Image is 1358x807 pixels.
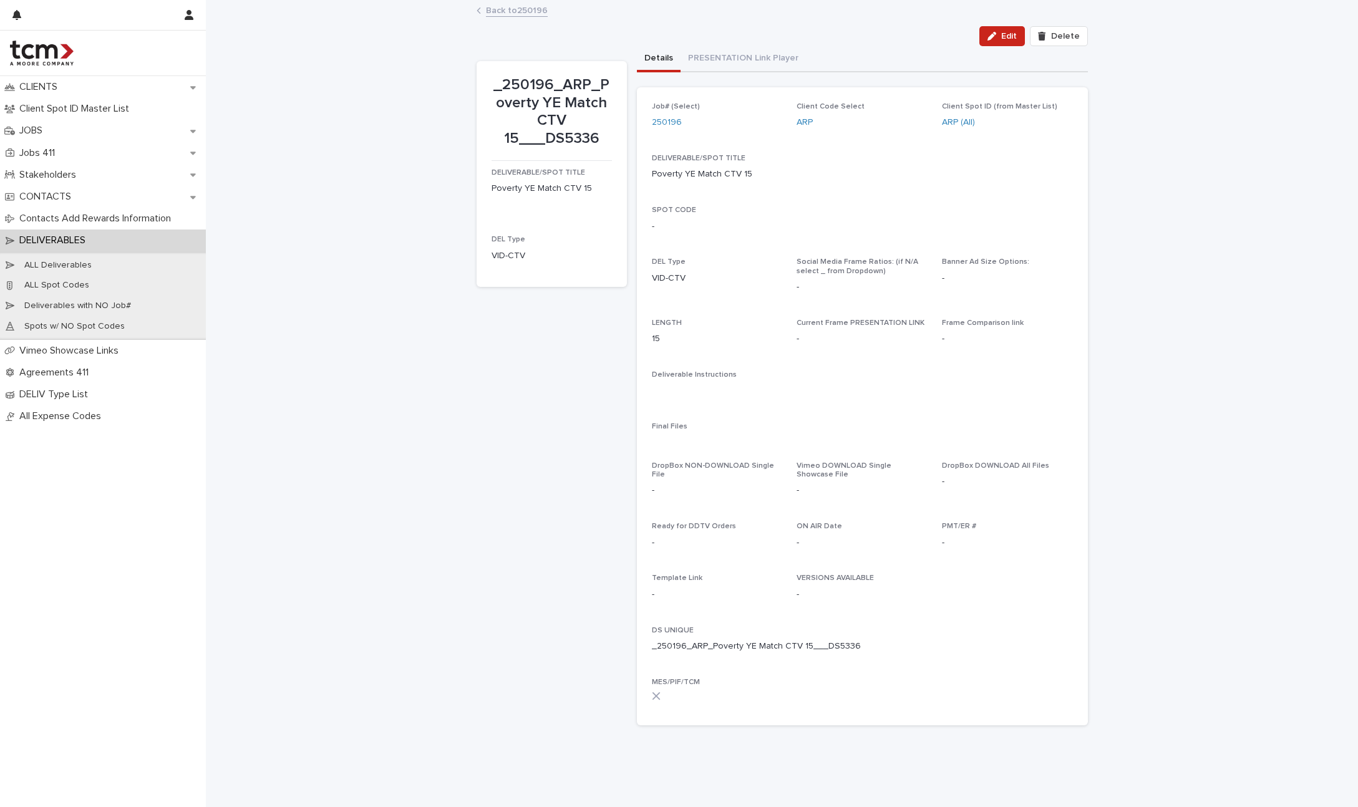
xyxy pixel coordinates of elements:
[652,206,696,214] span: SPOT CODE
[797,116,813,129] a: ARP
[797,574,874,582] span: VERSIONS AVAILABLE
[652,574,702,582] span: Template Link
[681,46,806,72] button: PRESENTATION Link Player
[14,103,139,115] p: Client Spot ID Master List
[14,125,52,137] p: JOBS
[14,321,135,332] p: Spots w/ NO Spot Codes
[942,116,975,129] a: ARP (All)
[14,389,98,400] p: DELIV Type List
[942,536,1072,549] p: -
[979,26,1025,46] button: Edit
[942,272,1072,285] p: -
[14,191,81,203] p: CONTACTS
[652,627,694,634] span: DS UNIQUE
[637,46,681,72] button: Details
[492,249,612,263] p: VID-CTV
[10,41,74,65] img: 4hMmSqQkux38exxPVZHQ
[797,319,924,327] span: Current Frame PRESENTATION LINK
[942,462,1049,470] span: DropBox DOWNLOAD All Files
[14,367,99,379] p: Agreements 411
[652,332,782,346] p: 15
[797,258,918,274] span: Social Media Frame Ratios: (if N/A select _ from Dropdown)
[14,280,99,291] p: ALL Spot Codes
[942,332,1072,346] p: -
[652,371,737,379] span: Deliverable Instructions
[492,76,612,148] p: _250196_ARP_Poverty YE Match CTV 15___DS5336
[797,462,891,478] span: Vimeo DOWNLOAD Single Showcase File
[652,220,654,233] p: -
[492,236,525,243] span: DEL Type
[942,319,1024,327] span: Frame Comparison link
[652,523,736,530] span: Ready for DDTV Orders
[652,272,782,285] p: VID-CTV
[486,2,548,17] a: Back to250196
[652,536,782,549] p: -
[797,523,842,530] span: ON AIR Date
[652,168,752,181] p: Poverty YE Match CTV 15
[797,588,927,601] p: -
[652,319,682,327] span: LENGTH
[652,588,782,601] p: -
[492,169,585,176] span: DELIVERABLE/SPOT TITLE
[14,301,141,311] p: Deliverables with NO Job#
[652,155,745,162] span: DELIVERABLE/SPOT TITLE
[652,679,700,686] span: MES/PIF/TCM
[1051,32,1080,41] span: Delete
[652,462,774,478] span: DropBox NON-DOWNLOAD Single File
[652,258,686,266] span: DEL Type
[652,116,682,129] a: 250196
[942,475,1072,488] p: -
[14,410,111,422] p: All Expense Codes
[14,260,102,271] p: ALL Deliverables
[652,640,861,653] p: _250196_ARP_Poverty YE Match CTV 15___DS5336
[652,484,782,497] p: -
[1030,26,1087,46] button: Delete
[797,332,799,346] p: -
[797,536,927,549] p: -
[942,258,1029,266] span: Banner Ad Size Options:
[652,103,700,110] span: Job# (Select)
[14,213,181,225] p: Contacts Add Rewards Information
[1001,32,1017,41] span: Edit
[652,423,687,430] span: Final Files
[942,103,1057,110] span: Client Spot ID (from Master List)
[492,182,612,195] p: Poverty YE Match CTV 15
[14,169,86,181] p: Stakeholders
[797,484,927,497] p: -
[14,345,129,357] p: Vimeo Showcase Links
[14,234,95,246] p: DELIVERABLES
[797,281,927,294] p: -
[14,81,67,93] p: CLIENTS
[14,147,65,159] p: Jobs 411
[797,103,865,110] span: Client Code Select
[942,523,976,530] span: PMT/ER #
